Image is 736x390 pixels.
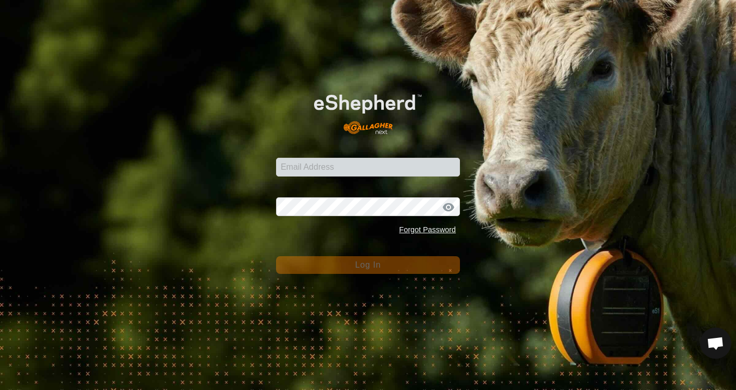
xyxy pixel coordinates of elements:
span: Log In [355,260,381,269]
button: Log In [276,256,460,274]
img: E-shepherd Logo [294,79,442,142]
a: Forgot Password [399,225,456,234]
div: Open chat [700,328,731,359]
input: Email Address [276,158,460,177]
